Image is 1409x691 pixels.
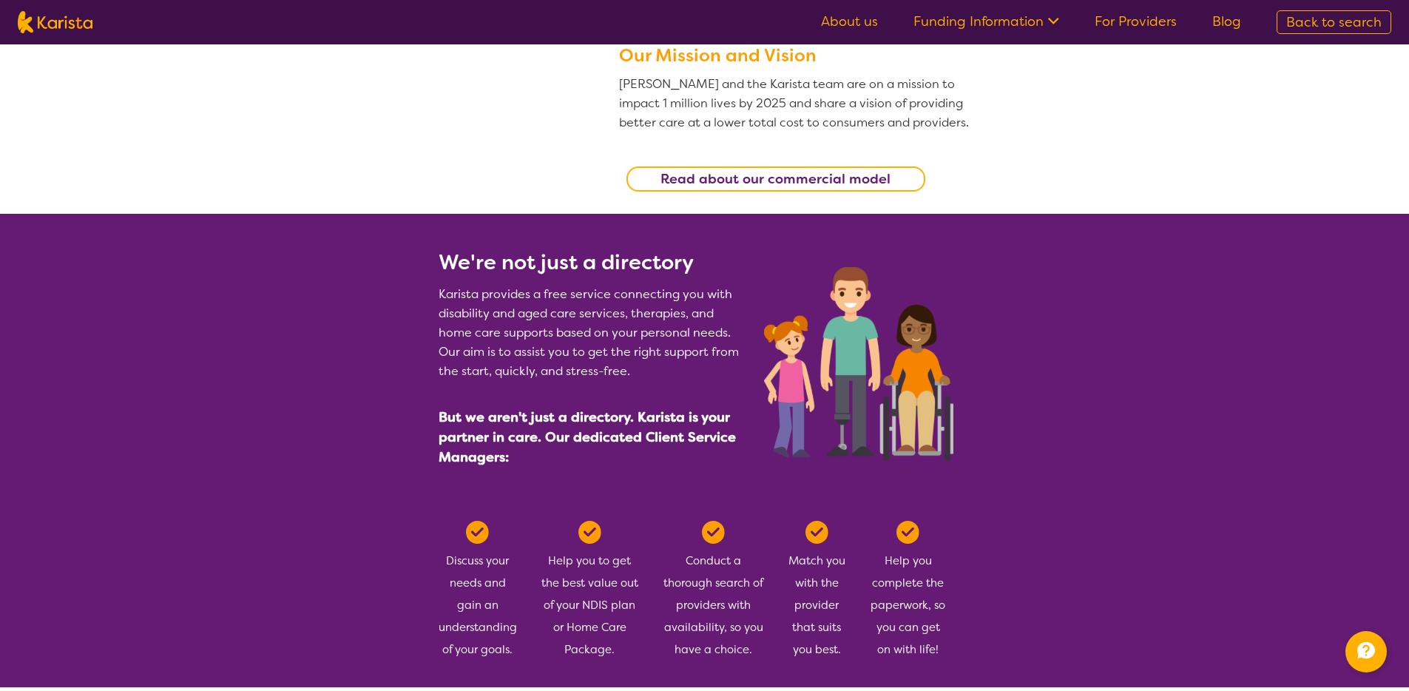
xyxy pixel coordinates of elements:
[869,521,947,661] div: Help you complete the paperwork, so you can get on with life!
[439,521,517,661] div: Discuss your needs and gain an understanding of your goals.
[619,42,971,69] h3: Our Mission and Vision
[1286,13,1382,31] span: Back to search
[805,521,828,544] img: Tick
[821,13,878,30] a: About us
[18,11,92,33] img: Karista logo
[896,521,919,544] img: Tick
[439,249,746,276] h2: We're not just a directory
[439,285,746,381] p: Karista provides a free service connecting you with disability and aged care services, therapies,...
[1095,13,1177,30] a: For Providers
[913,13,1059,30] a: Funding Information
[764,267,953,461] img: Participants
[578,521,601,544] img: Tick
[1277,10,1391,34] a: Back to search
[619,75,971,132] p: [PERSON_NAME] and the Karista team are on a mission to impact 1 million lives by 2025 and share a...
[788,521,845,661] div: Match you with the provider that suits you best.
[1212,13,1241,30] a: Blog
[541,521,639,661] div: Help you to get the best value out of your NDIS plan or Home Care Package.
[466,521,489,544] img: Tick
[663,521,764,661] div: Conduct a thorough search of providers with availability, so you have a choice.
[439,408,736,466] span: But we aren't just a directory. Karista is your partner in care. Our dedicated Client Service Man...
[702,521,725,544] img: Tick
[1345,631,1387,673] button: Channel Menu
[660,170,891,188] b: Read about our commercial model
